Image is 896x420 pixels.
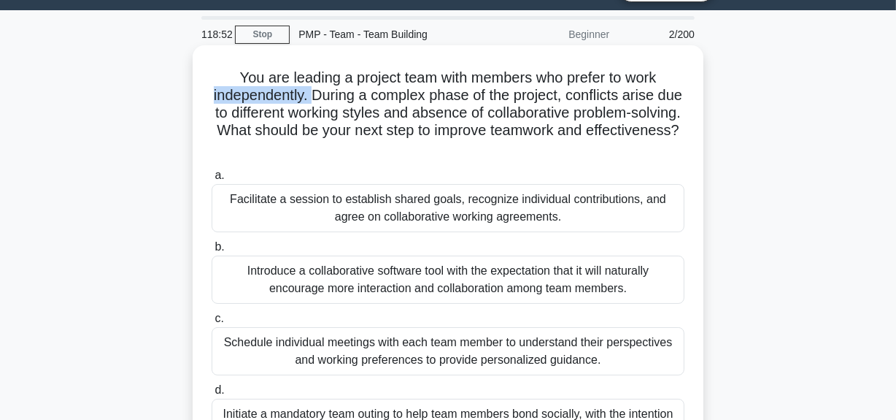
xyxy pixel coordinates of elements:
div: 118:52 [193,20,235,49]
div: Schedule individual meetings with each team member to understand their perspectives and working p... [212,327,684,375]
div: Introduce a collaborative software tool with the expectation that it will naturally encourage mor... [212,256,684,304]
div: 2/200 [618,20,703,49]
div: PMP - Team - Team Building [290,20,490,49]
span: c. [215,312,223,324]
span: a. [215,169,224,181]
div: Facilitate a session to establish shared goals, recognize individual contributions, and agree on ... [212,184,684,232]
span: b. [215,240,224,253]
div: Beginner [490,20,618,49]
h5: You are leading a project team with members who prefer to work independently. During a complex ph... [210,69,686,158]
span: d. [215,383,224,396]
a: Stop [235,26,290,44]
